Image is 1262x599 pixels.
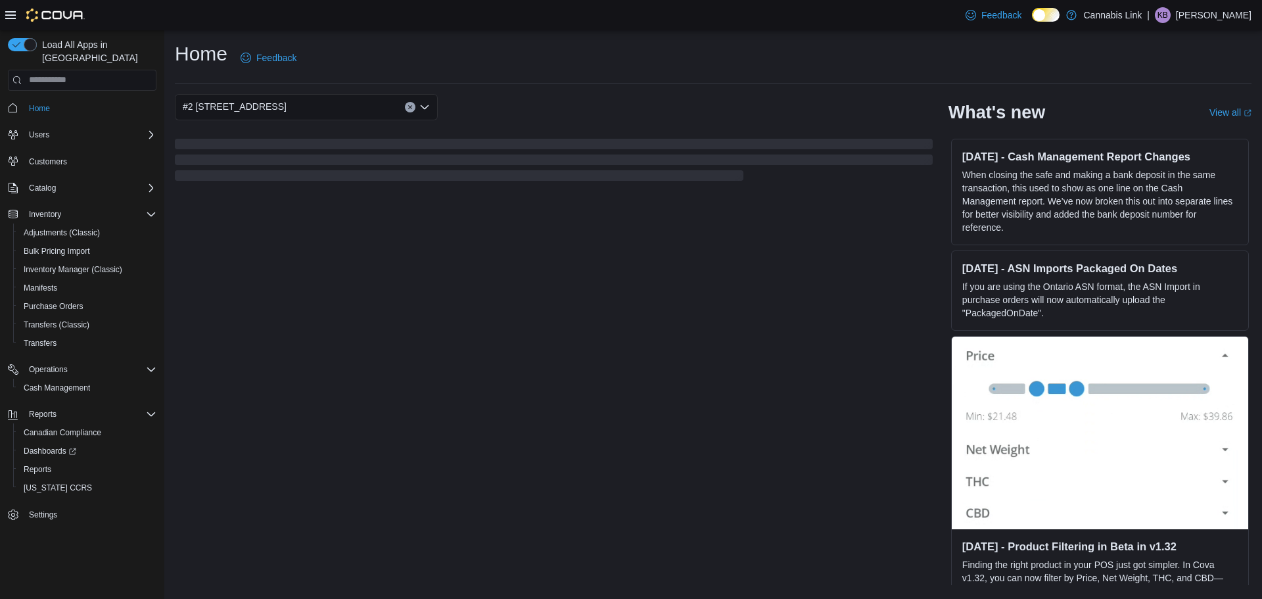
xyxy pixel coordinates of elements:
a: Feedback [235,45,302,71]
span: Transfers (Classic) [18,317,156,333]
span: Users [29,130,49,140]
span: Inventory Manager (Classic) [24,264,122,275]
span: Bulk Pricing Import [24,246,90,256]
button: Transfers [13,334,162,352]
span: Dashboards [18,443,156,459]
span: Transfers (Classic) [24,320,89,330]
button: Transfers (Classic) [13,316,162,334]
button: Purchase Orders [13,297,162,316]
span: Load All Apps in [GEOGRAPHIC_DATA] [37,38,156,64]
span: Settings [29,510,57,520]
span: Dashboards [24,446,76,456]
span: Inventory Manager (Classic) [18,262,156,277]
span: Cash Management [24,383,90,393]
nav: Complex example [8,93,156,559]
span: Settings [24,506,156,523]
a: Bulk Pricing Import [18,243,95,259]
h2: What's new [948,102,1045,123]
button: Inventory Manager (Classic) [13,260,162,279]
span: Users [24,127,156,143]
button: Inventory [24,206,66,222]
span: Adjustments (Classic) [24,228,100,238]
p: If you are using the Ontario ASN format, the ASN Import in purchase orders will now automatically... [962,280,1238,320]
p: When closing the safe and making a bank deposit in the same transaction, this used to show as one... [962,168,1238,234]
a: [US_STATE] CCRS [18,480,97,496]
span: Feedback [981,9,1021,22]
button: Customers [3,152,162,171]
span: Adjustments (Classic) [18,225,156,241]
span: Home [29,103,50,114]
span: Purchase Orders [18,299,156,314]
h3: [DATE] - ASN Imports Packaged On Dates [962,262,1238,275]
span: Washington CCRS [18,480,156,496]
p: Cannabis Link [1083,7,1142,23]
button: Home [3,99,162,118]
button: Clear input [405,102,415,112]
img: Cova [26,9,85,22]
svg: External link [1244,109,1251,117]
p: | [1147,7,1150,23]
span: Reports [29,409,57,419]
span: Transfers [24,338,57,348]
button: Cash Management [13,379,162,397]
span: Loading [175,141,933,183]
span: Inventory [24,206,156,222]
span: Reports [24,464,51,475]
a: Cash Management [18,380,95,396]
span: Transfers [18,335,156,351]
span: Canadian Compliance [24,427,101,438]
span: #2 [STREET_ADDRESS] [183,99,287,114]
button: Settings [3,505,162,524]
a: Dashboards [13,442,162,460]
span: KB [1157,7,1168,23]
a: Inventory Manager (Classic) [18,262,128,277]
a: Feedback [960,2,1027,28]
span: Feedback [256,51,296,64]
span: Home [24,100,156,116]
h3: [DATE] - Cash Management Report Changes [962,150,1238,163]
span: Canadian Compliance [18,425,156,441]
span: Customers [29,156,67,167]
button: Inventory [3,205,162,224]
span: Inventory [29,209,61,220]
button: Users [24,127,55,143]
a: Transfers (Classic) [18,317,95,333]
div: Kevin Bulario [1155,7,1171,23]
button: Users [3,126,162,144]
p: [PERSON_NAME] [1176,7,1251,23]
a: Customers [24,154,72,170]
button: Operations [24,362,73,377]
input: Dark Mode [1032,8,1060,22]
a: Reports [18,462,57,477]
a: Canadian Compliance [18,425,106,441]
button: Reports [24,406,62,422]
a: Manifests [18,280,62,296]
h1: Home [175,41,227,67]
a: Home [24,101,55,116]
button: Adjustments (Classic) [13,224,162,242]
a: View allExternal link [1209,107,1251,118]
button: Bulk Pricing Import [13,242,162,260]
button: Canadian Compliance [13,423,162,442]
span: [US_STATE] CCRS [24,483,92,493]
span: Bulk Pricing Import [18,243,156,259]
button: Manifests [13,279,162,297]
span: Operations [24,362,156,377]
button: Reports [3,405,162,423]
span: Catalog [29,183,56,193]
a: Dashboards [18,443,82,459]
span: Operations [29,364,68,375]
span: Reports [18,462,156,477]
span: Purchase Orders [24,301,83,312]
span: Catalog [24,180,156,196]
a: Adjustments (Classic) [18,225,105,241]
a: Settings [24,507,62,523]
button: Open list of options [419,102,430,112]
span: Manifests [18,280,156,296]
button: Reports [13,460,162,479]
button: Operations [3,360,162,379]
a: Purchase Orders [18,299,89,314]
span: Manifests [24,283,57,293]
h3: [DATE] - Product Filtering in Beta in v1.32 [962,540,1238,553]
